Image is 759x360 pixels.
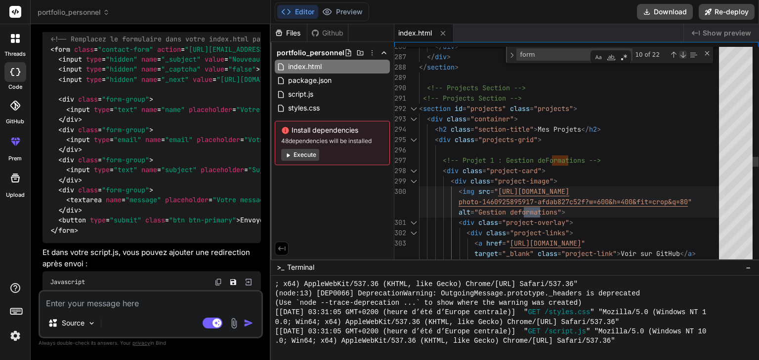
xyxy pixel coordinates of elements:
span: [URL][DOMAIN_NAME] [498,187,569,196]
span: "name" [161,105,185,114]
span: "form-group" [102,185,149,194]
span: class [451,125,470,134]
label: Upload [6,191,25,199]
span: > [455,63,459,72]
span: type [86,75,102,84]
span: href [486,239,502,248]
div: Click to collapse the range. [407,228,420,238]
span: div [470,228,482,237]
span: </ [581,125,589,134]
span: input [62,65,82,74]
span: < = = = > [66,135,335,144]
span: < [459,218,463,227]
span: styles.css [287,102,321,114]
span: div [62,125,74,134]
span: < [419,104,423,113]
span: </ > [58,145,82,154]
span: "Sujet" [248,166,276,175]
span: div [62,155,74,164]
span: "text" [114,166,137,175]
span: type [94,166,110,175]
span: < [466,228,470,237]
div: Toggle Replace [507,47,516,63]
span: class [74,45,94,54]
div: Close (Escape) [703,49,711,57]
span: >_ [277,262,284,272]
span: "btn btn-primary" [169,216,236,225]
span: "projects" [534,104,573,113]
span: class [486,228,506,237]
span: < = > [58,155,153,164]
span: form [58,226,74,235]
span: < = = > [58,216,240,225]
div: 288 [394,62,406,72]
span: class [78,155,98,164]
div: 10 of 22 [634,48,668,61]
span: "form-group" [102,125,149,134]
span: placeholder [165,196,209,205]
span: rop&q=80 [656,197,688,206]
span: <!-- Projet 1 : Gestion de [443,156,546,165]
span: class [78,95,98,104]
div: 300 [394,186,406,197]
span: class [470,177,490,185]
span: name [141,75,157,84]
span: class [78,185,98,194]
div: 295 [394,135,406,145]
span: " "Mozilla/5.0 (Windows NT 10 [586,327,706,336]
span: 0.0; Win64; x64) AppleWebKit/537.36 (KHTML, like Gecko) Chrome/[URL] Safari/537.36" [275,318,619,327]
span: = [490,187,494,196]
span: "project-card" [486,166,542,175]
span: </ [419,63,427,72]
span: action [157,45,181,54]
span: ; x64) AppleWebKit/537.36 (KHTML, like Gecko) Chrome/[URL] Safari/537.36" [275,280,578,289]
span: > [553,177,557,185]
span: Voir sur GitHub [621,249,680,258]
span: = [557,249,561,258]
div: Github [307,28,348,38]
span: GET [528,308,540,317]
span: script.js [287,88,314,100]
span: > [569,218,573,227]
span: div [66,145,78,154]
span: portfolio_personnel [38,7,110,17]
span: > [617,249,621,258]
span: [[DATE] 03:31:05 GMT+0200 (heure d’été d’Europe centrale)] " [275,308,528,317]
span: "_blank" [502,249,534,258]
span: index.html [398,28,432,38]
span: "email" [114,135,141,144]
span: = [482,166,486,175]
span: [[DATE] 03:31:05 GMT+0200 (heure d’été d’Europe centrale)] " [275,327,528,336]
img: copy [214,278,222,286]
span: </ > [50,226,78,235]
span: < [459,187,463,196]
span: button [62,216,86,225]
span: "project-overlay" [502,218,569,227]
span: alt [459,208,470,216]
span: placeholder [201,166,244,175]
span: .0; Win64; x64) AppleWebKit/537.36 (KHTML, like Gecko) Chrome/[URL] Safari/537.36" [275,336,615,346]
span: "projects-grid" [478,135,538,144]
code: Envoyer le message [50,34,434,235]
img: Pick Models [87,319,96,327]
span: > [447,52,451,61]
span: " "Mozilla/5.0 (Windows NT 1 [590,308,706,317]
span: </ [427,52,435,61]
span: "form-group" [102,95,149,104]
span: = [463,104,466,113]
span: a [478,239,482,248]
span: = [530,104,534,113]
span: < = = = > [50,45,434,54]
img: icon [244,318,253,328]
button: Preview [318,5,367,19]
span: "hidden" [106,55,137,64]
span: value [193,75,212,84]
button: Save file [226,275,240,289]
span: "Votre nom" [236,105,280,114]
div: 294 [394,124,406,135]
span: "Votre message" [212,196,272,205]
span: textarea [70,196,102,205]
div: 287 [394,52,406,62]
span: name [145,135,161,144]
textarea: Find [517,49,599,60]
